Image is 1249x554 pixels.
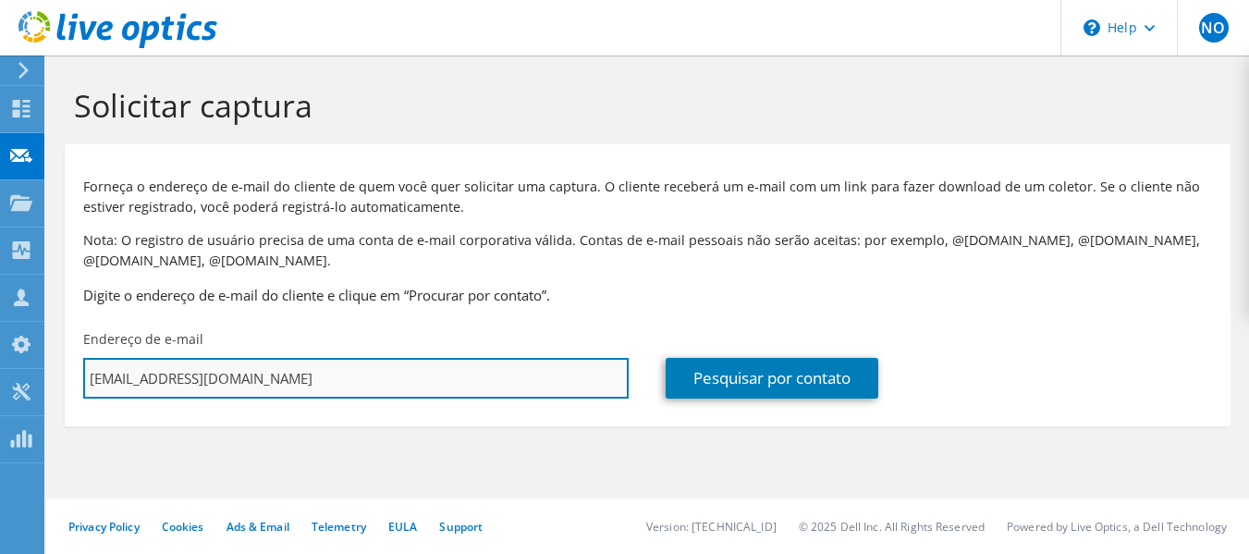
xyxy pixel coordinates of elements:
a: Support [439,519,483,535]
a: Privacy Policy [68,519,140,535]
a: Ads & Email [227,519,289,535]
a: Telemetry [312,519,366,535]
h1: Solicitar captura [74,86,1212,125]
p: Nota: O registro de usuário precisa de uma conta de e-mail corporativa válida. Contas de e-mail p... [83,230,1212,271]
li: Version: [TECHNICAL_ID] [646,519,777,535]
h3: Digite o endereço de e-mail do cliente e clique em “Procurar por contato”. [83,285,1212,305]
svg: \n [1084,19,1100,36]
p: Forneça o endereço de e-mail do cliente de quem você quer solicitar uma captura. O cliente recebe... [83,177,1212,217]
li: © 2025 Dell Inc. All Rights Reserved [799,519,985,535]
li: Powered by Live Optics, a Dell Technology [1007,519,1227,535]
a: Cookies [162,519,204,535]
a: Pesquisar por contato [666,358,878,399]
span: NO [1199,13,1229,43]
label: Endereço de e-mail [83,330,203,349]
a: EULA [388,519,417,535]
